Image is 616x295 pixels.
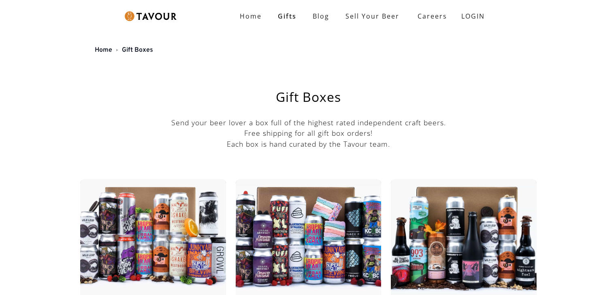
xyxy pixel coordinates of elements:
strong: Home [240,12,262,21]
a: Home [232,8,270,24]
a: Sell Your Beer [337,8,407,24]
a: Home [95,46,112,54]
h1: Gift Boxes [100,91,517,103]
strong: Careers [418,8,447,24]
p: Send your beer lover a box full of the highest rated independent craft beers. Free shipping for a... [80,117,537,149]
a: Blog [305,8,337,24]
a: LOGIN [453,8,493,24]
a: Gift Boxes [122,46,153,54]
a: Careers [407,5,453,27]
a: Gifts [270,8,305,24]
